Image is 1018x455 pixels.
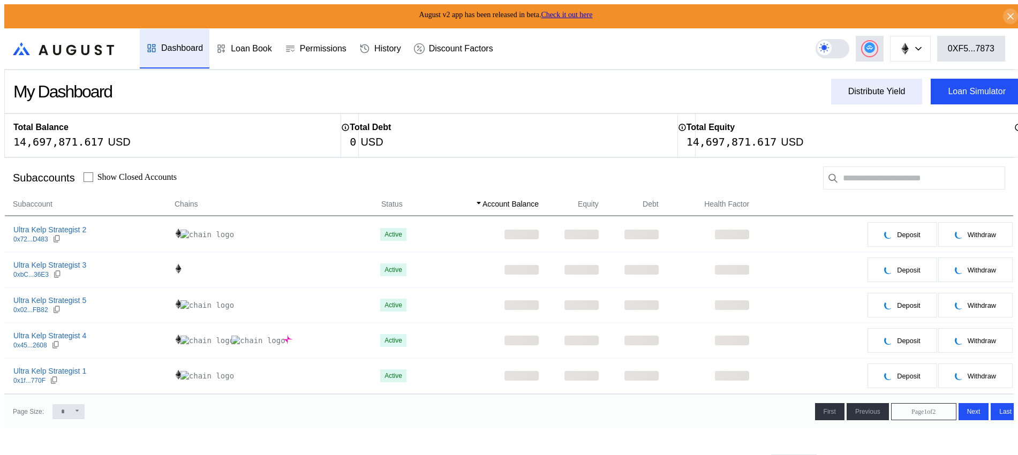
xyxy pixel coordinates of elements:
button: chain logo [890,36,931,62]
a: Loan Book [209,29,278,69]
button: Distribute Yield [831,79,923,104]
button: First [815,403,844,420]
span: Equity [578,199,599,210]
button: Previous [847,403,889,420]
img: pending [955,336,963,345]
span: Status [381,199,403,210]
span: Account Balance [482,199,539,210]
div: USD [108,135,131,148]
button: pendingDeposit [867,222,937,247]
div: 0x1f...770F [13,377,46,384]
img: chain logo [180,300,234,310]
span: Previous [855,408,880,415]
div: Distribute Yield [848,87,906,96]
div: Discount Factors [429,44,493,54]
span: Page 1 of 2 [911,408,936,416]
img: pending [884,266,893,274]
a: History [353,29,408,69]
div: Page Size: [13,408,44,415]
div: Ultra Kelp Strategist 1 [13,366,86,376]
span: Debt [643,199,659,210]
div: 0x45...2608 [13,342,47,349]
div: Active [384,301,402,309]
div: Ultra Kelp Strategist 2 [13,225,86,234]
span: Chains [175,199,198,210]
span: Withdraw [968,231,996,239]
h2: Total Balance [13,123,69,132]
img: chain logo [174,299,183,309]
button: pendingDeposit [867,328,937,353]
span: Deposit [897,372,920,380]
button: pendingDeposit [867,292,937,318]
span: Deposit [897,266,920,274]
a: Discount Factors [408,29,500,69]
span: Withdraw [968,337,996,345]
img: chain logo [174,229,183,238]
h2: Total Debt [350,123,391,132]
span: Withdraw [968,266,996,274]
div: Active [384,372,402,380]
img: chain logo [174,370,183,380]
div: 0XF5...7873 [948,44,994,54]
img: pending [884,301,893,309]
div: Ultra Kelp Strategist 4 [13,331,86,340]
div: USD [781,135,803,148]
div: Active [384,337,402,344]
button: pendingWithdraw [938,257,1013,283]
button: 0XF5...7873 [937,36,1005,62]
img: pending [955,371,963,380]
div: Active [384,266,402,274]
h2: Total Equity [687,123,735,132]
div: USD [360,135,383,148]
div: Subaccounts [13,172,75,184]
button: pendingDeposit [867,257,937,283]
div: 0 [350,135,356,148]
img: chain logo [180,230,234,239]
span: Next [967,408,981,415]
div: 0x02...FB82 [13,306,48,314]
img: chain logo [180,336,234,345]
button: pendingDeposit [867,363,937,389]
button: pendingWithdraw [938,222,1013,247]
span: Health Factor [704,199,749,210]
img: pending [884,371,893,380]
img: chain logo [283,335,292,344]
div: 0x72...D483 [13,236,48,243]
div: Permissions [300,44,346,54]
div: History [374,44,401,54]
div: Loan Simulator [948,87,1006,96]
span: Deposit [897,231,920,239]
div: 0xbC...36E3 [13,271,49,278]
a: Permissions [278,29,353,69]
button: pendingWithdraw [938,292,1013,318]
span: Deposit [897,337,920,345]
a: Dashboard [140,29,209,69]
img: pending [884,336,893,345]
span: First [824,408,836,415]
div: My Dashboard [13,82,112,102]
img: chain logo [231,336,285,345]
div: Loan Book [231,44,272,54]
div: 14,697,871.617 [13,135,104,148]
div: Ultra Kelp Strategist 3 [13,260,86,270]
span: Withdraw [968,301,996,309]
label: Show Closed Accounts [97,172,177,182]
img: chain logo [180,371,234,381]
img: pending [955,301,963,309]
div: Active [384,231,402,238]
span: Withdraw [968,372,996,380]
div: Dashboard [161,43,203,53]
img: chain logo [174,335,183,344]
img: pending [884,230,893,239]
button: pendingWithdraw [938,363,1013,389]
span: Deposit [897,301,920,309]
img: pending [955,230,963,239]
div: 14,697,871.617 [687,135,777,148]
a: Check it out here [541,11,592,19]
img: pending [955,266,963,274]
img: chain logo [899,43,911,55]
button: Next [959,403,989,420]
span: Last [999,408,1012,415]
span: August v2 app has been released in beta. [419,11,593,19]
div: Ultra Kelp Strategist 5 [13,295,86,305]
